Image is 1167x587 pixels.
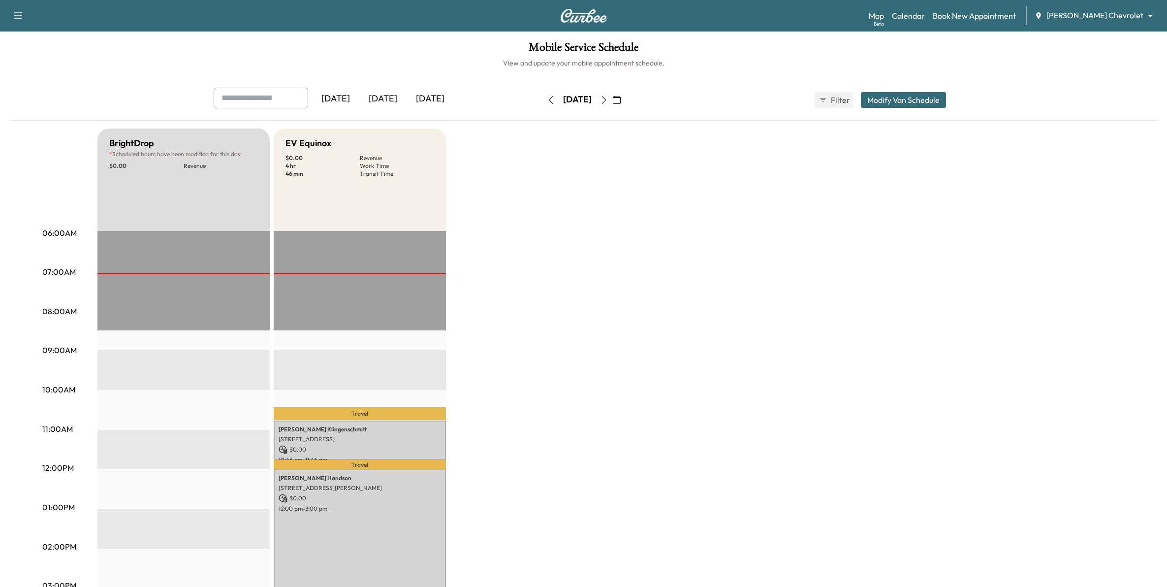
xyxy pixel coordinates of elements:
[861,92,946,108] button: Modify Van Schedule
[42,305,77,317] p: 08:00AM
[42,501,75,513] p: 01:00PM
[10,58,1157,68] h6: View and update your mobile appointment schedule.
[274,460,446,469] p: Travel
[42,384,75,395] p: 10:00AM
[10,41,1157,58] h1: Mobile Service Schedule
[360,162,434,170] p: Work Time
[407,88,454,110] div: [DATE]
[42,423,73,435] p: 11:00AM
[285,136,331,150] h5: EV Equinox
[360,170,434,178] p: Transit Time
[869,10,884,22] a: MapBeta
[312,88,359,110] div: [DATE]
[359,88,407,110] div: [DATE]
[285,162,360,170] p: 4 hr
[279,435,441,443] p: [STREET_ADDRESS]
[109,162,184,170] p: $ 0.00
[42,227,77,239] p: 06:00AM
[563,94,592,106] div: [DATE]
[279,474,441,482] p: [PERSON_NAME] Handson
[279,425,441,433] p: [PERSON_NAME] Klingenschmitt
[285,154,360,162] p: $ 0.00
[1046,10,1143,21] span: [PERSON_NAME] Chevrolet
[933,10,1016,22] a: Book New Appointment
[892,10,925,22] a: Calendar
[109,136,154,150] h5: BrightDrop
[560,9,607,23] img: Curbee Logo
[279,456,441,464] p: 10:46 am - 11:46 am
[42,266,76,278] p: 07:00AM
[279,445,441,454] p: $ 0.00
[279,505,441,513] p: 12:00 pm - 3:00 pm
[42,541,76,553] p: 02:00PM
[831,94,849,106] span: Filter
[360,154,434,162] p: Revenue
[874,20,884,28] div: Beta
[42,462,74,474] p: 12:00PM
[285,170,360,178] p: 46 min
[279,484,441,492] p: [STREET_ADDRESS][PERSON_NAME]
[274,407,446,421] p: Travel
[42,344,77,356] p: 09:00AM
[184,162,258,170] p: Revenue
[815,92,853,108] button: Filter
[109,150,258,158] p: Scheduled hours have been modified for this day
[279,494,441,503] p: $ 0.00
